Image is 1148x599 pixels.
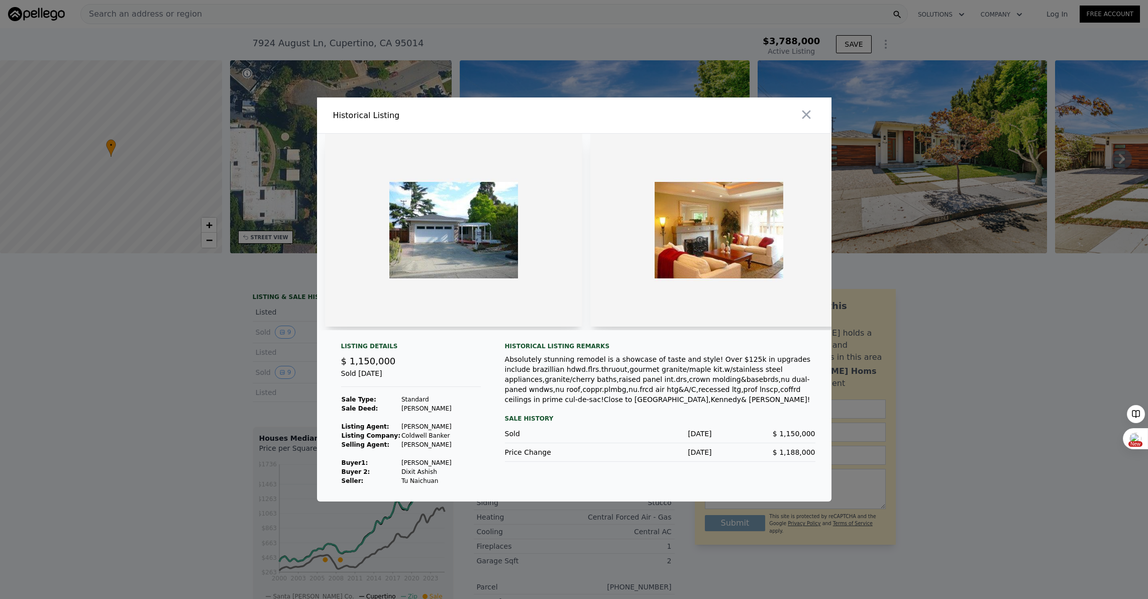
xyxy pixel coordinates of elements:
[401,458,452,467] td: [PERSON_NAME]
[341,368,481,387] div: Sold [DATE]
[505,429,608,439] div: Sold
[401,440,452,449] td: [PERSON_NAME]
[342,423,389,430] strong: Listing Agent:
[342,477,364,484] strong: Seller :
[342,468,370,475] strong: Buyer 2:
[505,342,815,350] div: Historical Listing remarks
[773,430,815,438] span: $ 1,150,000
[773,448,815,456] span: $ 1,188,000
[342,459,368,466] strong: Buyer 1 :
[590,134,848,327] img: Property Img
[401,404,452,413] td: [PERSON_NAME]
[341,342,481,354] div: Listing Details
[333,110,570,122] div: Historical Listing
[505,447,608,457] div: Price Change
[608,429,712,439] div: [DATE]
[342,432,400,439] strong: Listing Company:
[342,441,390,448] strong: Selling Agent:
[401,422,452,431] td: [PERSON_NAME]
[342,405,378,412] strong: Sale Deed:
[608,447,712,457] div: [DATE]
[401,467,452,476] td: Dixit Ashish
[341,356,396,366] span: $ 1,150,000
[342,396,376,403] strong: Sale Type:
[401,431,452,440] td: Coldwell Banker
[505,354,815,405] div: Absolutely stunning remodel is a showcase of taste and style! Over $125k in upgrades include braz...
[325,134,582,327] img: Property Img
[505,413,815,425] div: Sale History
[401,476,452,485] td: Tu Naichuan
[401,395,452,404] td: Standard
